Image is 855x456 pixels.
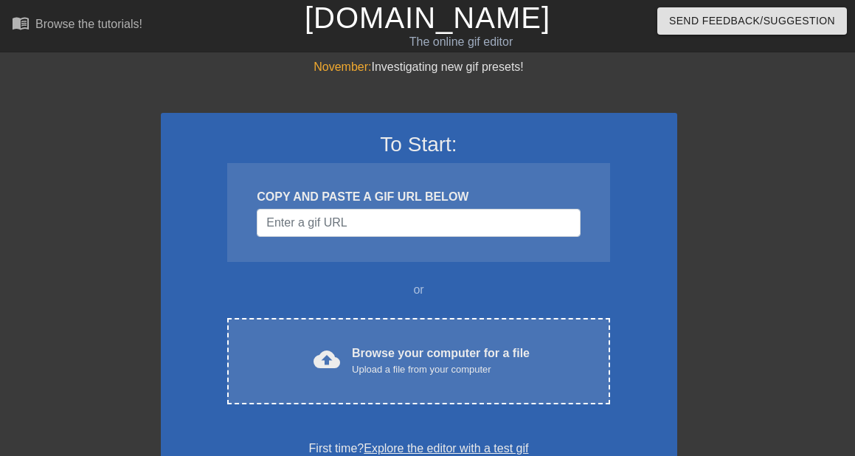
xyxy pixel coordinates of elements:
a: Browse the tutorials! [12,14,142,37]
div: Investigating new gif presets! [161,58,677,76]
button: Send Feedback/Suggestion [657,7,847,35]
div: Upload a file from your computer [352,362,530,377]
div: or [199,281,639,299]
div: COPY AND PASTE A GIF URL BELOW [257,188,580,206]
h3: To Start: [180,132,658,157]
div: The online gif editor [292,33,629,51]
span: November: [314,61,371,73]
div: Browse your computer for a file [352,345,530,377]
span: cloud_upload [314,346,340,373]
input: Username [257,209,580,237]
span: menu_book [12,14,30,32]
span: Send Feedback/Suggestion [669,12,835,30]
div: Browse the tutorials! [35,18,142,30]
a: Explore the editor with a test gif [364,442,528,455]
a: [DOMAIN_NAME] [305,1,550,34]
